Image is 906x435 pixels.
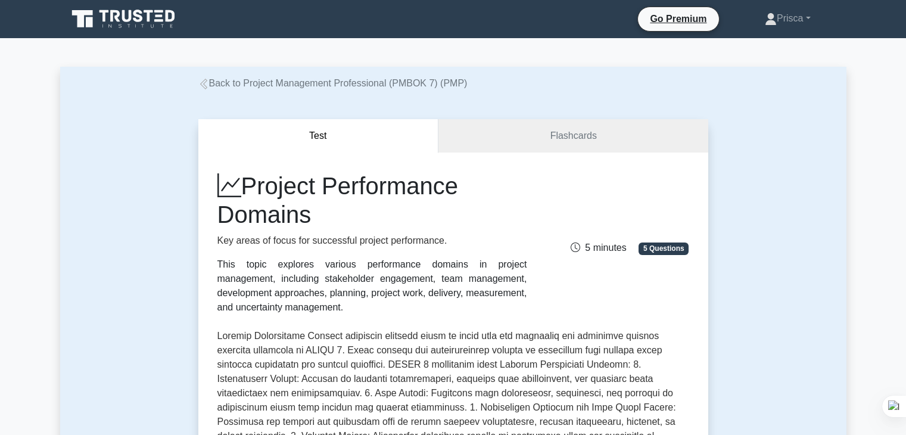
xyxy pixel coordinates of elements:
[198,119,439,153] button: Test
[639,243,689,254] span: 5 Questions
[643,11,714,26] a: Go Premium
[217,172,527,229] h1: Project Performance Domains
[217,234,527,248] p: Key areas of focus for successful project performance.
[217,257,527,315] div: This topic explores various performance domains in project management, including stakeholder enga...
[571,243,626,253] span: 5 minutes
[438,119,708,153] a: Flashcards
[736,7,839,30] a: Prisca
[198,78,468,88] a: Back to Project Management Professional (PMBOK 7) (PMP)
